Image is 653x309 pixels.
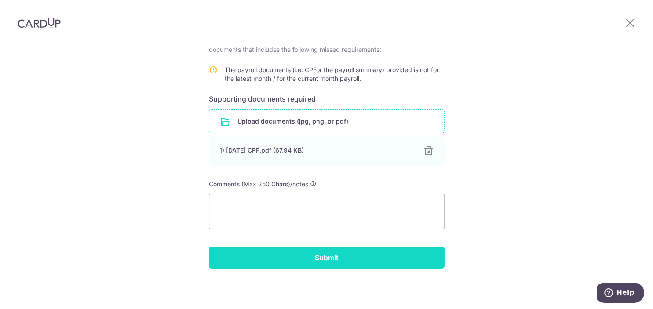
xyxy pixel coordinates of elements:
div: 1) [DATE] CPF.pdf (67.94 KB) [219,146,413,155]
div: Upload documents (jpg, png, or pdf) [209,109,445,133]
input: Submit [209,247,445,269]
iframe: Opens a widget where you can find more information [597,283,644,305]
img: CardUp [18,18,61,28]
h6: Supporting documents required [209,94,445,104]
span: The payroll documents (i.e. CPFor the payroll summary) provided is not for the latest month / for... [225,66,439,82]
span: Comments (Max 250 Chars)/notes [209,180,308,188]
